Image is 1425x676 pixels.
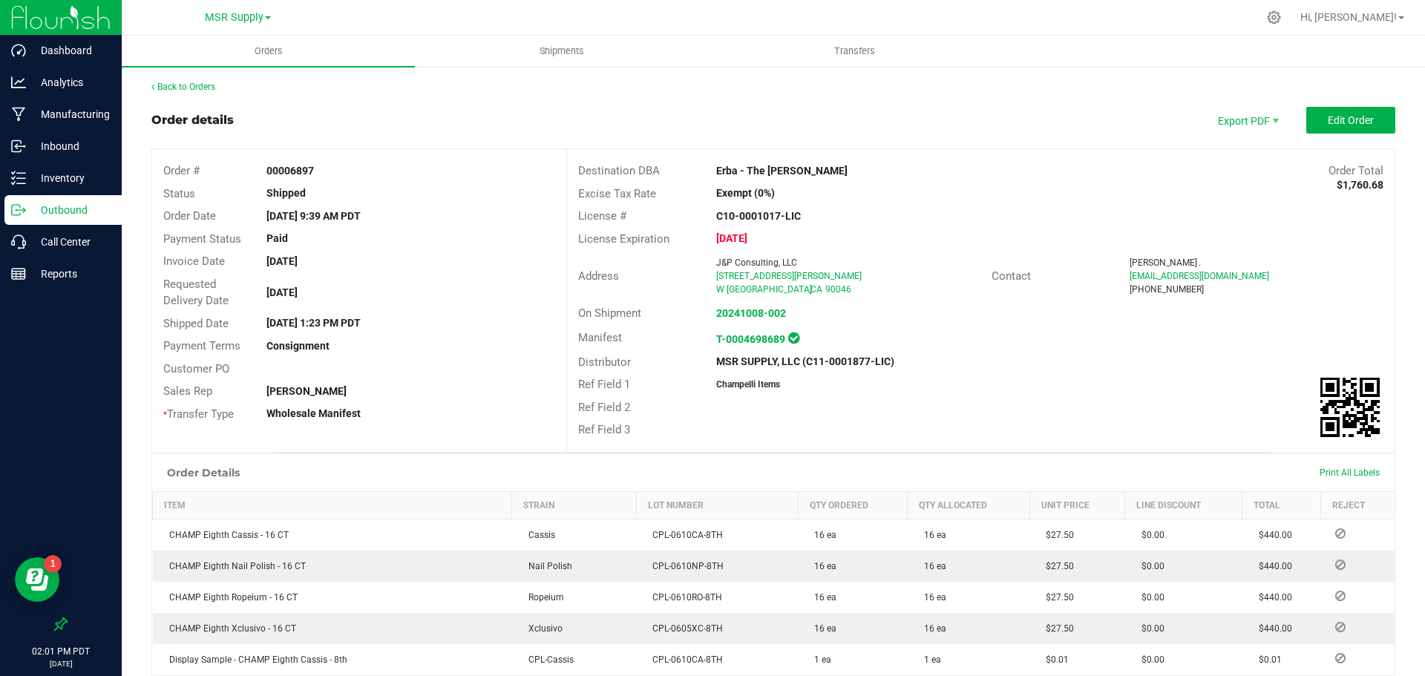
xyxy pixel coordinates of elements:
p: Inventory [26,169,115,187]
th: Qty Allocated [908,491,1030,519]
span: CPL-0605XC-8TH [645,623,723,634]
span: 1 ea [807,654,831,665]
a: Orders [122,36,415,67]
p: 02:01 PM PDT [7,645,115,658]
span: $440.00 [1251,561,1292,571]
span: Customer PO [163,362,229,375]
span: $440.00 [1251,530,1292,540]
span: 16 ea [917,530,946,540]
inline-svg: Inventory [11,171,26,186]
div: Manage settings [1265,10,1283,24]
span: CPL-0610RO-8TH [645,592,722,603]
span: [PERSON_NAME] [1130,257,1197,268]
strong: Erba - The [PERSON_NAME] [716,165,848,177]
iframe: Resource center unread badge [44,555,62,573]
span: Address [578,269,619,283]
span: CA [810,284,822,295]
inline-svg: Call Center [11,234,26,249]
span: License # [578,209,626,223]
strong: T-0004698689 [716,333,785,345]
p: Outbound [26,201,115,219]
span: $27.50 [1038,623,1074,634]
span: Display Sample - CHAMP Eighth Cassis - 8th [162,654,347,665]
span: 16 ea [807,561,836,571]
span: Orders [235,45,303,58]
span: CPL-0610NP-8TH [645,561,724,571]
p: Analytics [26,73,115,91]
p: Manufacturing [26,105,115,123]
span: $0.01 [1038,654,1069,665]
span: $27.50 [1038,561,1074,571]
inline-svg: Analytics [11,75,26,90]
span: Hi, [PERSON_NAME]! [1300,11,1397,23]
span: Order Total [1329,164,1383,177]
strong: Consignment [266,340,330,352]
div: Order details [151,111,234,129]
span: Order # [163,164,200,177]
p: Dashboard [26,42,115,59]
th: Total [1242,491,1321,519]
span: $0.00 [1134,654,1164,665]
a: 20241008-002 [716,307,786,319]
p: Call Center [26,233,115,251]
th: Lot Number [636,491,798,519]
span: 16 ea [807,592,836,603]
strong: Exempt (0%) [716,187,775,199]
a: Transfers [708,36,1001,67]
span: In Sync [788,330,799,346]
span: Transfers [814,45,895,58]
span: J&P Consulting, LLC [716,257,797,268]
span: [STREET_ADDRESS][PERSON_NAME] [716,271,862,281]
p: Reports [26,265,115,283]
label: Pin the sidebar to full width on large screens [53,617,68,631]
span: On Shipment [578,306,641,320]
strong: Wholesale Manifest [266,407,361,419]
iframe: Resource center [15,557,59,602]
span: Print All Labels [1320,467,1380,478]
inline-svg: Reports [11,266,26,281]
span: Excise Tax Rate [578,187,656,200]
strong: [DATE] [266,255,298,267]
span: CPL-0610CA-8TH [645,530,723,540]
span: $0.00 [1134,592,1164,603]
span: Order Date [163,209,216,223]
span: Cassis [521,530,555,540]
span: Distributor [578,355,631,369]
span: CHAMP Eighth Xclusivo - 16 CT [162,623,296,634]
span: 1 ea [917,654,941,665]
strong: $1,760.68 [1337,179,1383,191]
span: Nail Polish [521,561,572,571]
span: Shipped Date [163,317,229,330]
span: Status [163,187,195,200]
th: Line Discount [1125,491,1242,519]
span: License Expiration [578,232,669,246]
span: . [1199,257,1201,268]
span: 16 ea [807,530,836,540]
span: [PHONE_NUMBER] [1130,284,1204,295]
li: Export PDF [1202,107,1291,134]
span: CPL-Cassis [521,654,574,665]
span: Sales Rep [163,384,212,398]
strong: Paid [266,232,288,244]
th: Reject [1320,491,1395,519]
span: Manifest [578,331,622,344]
inline-svg: Dashboard [11,43,26,58]
span: MSR Supply [205,11,263,24]
span: Xclusivo [521,623,563,634]
img: Scan me! [1320,378,1380,437]
span: 90046 [825,284,851,295]
span: $440.00 [1251,592,1292,603]
inline-svg: Inbound [11,139,26,154]
span: W [GEOGRAPHIC_DATA] [716,284,812,295]
span: $0.01 [1251,654,1282,665]
p: [DATE] [7,658,115,669]
span: Reject Inventory [1329,623,1352,631]
p: Inbound [26,137,115,155]
a: Shipments [415,36,708,67]
span: Reject Inventory [1329,591,1352,600]
span: , [809,284,810,295]
span: 16 ea [807,623,836,634]
strong: 00006897 [266,165,314,177]
span: Shipments [520,45,604,58]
